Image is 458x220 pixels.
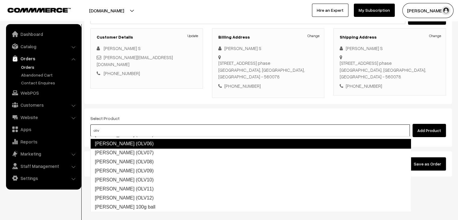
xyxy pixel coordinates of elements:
[23,36,54,39] div: Domain Overview
[104,46,141,51] a: [PERSON_NAME] S
[340,83,440,90] div: [PHONE_NUMBER]
[8,87,79,98] a: WebPOS
[409,157,446,171] button: Save as Order
[91,175,411,184] a: [PERSON_NAME] (OLV10)
[91,148,411,157] a: [PERSON_NAME] (OLV07)
[8,6,60,13] a: COMMMERCE
[90,115,120,121] label: Select Product
[8,112,79,123] a: Website
[429,33,441,39] a: Change
[20,72,79,78] a: Abandoned Cart
[16,16,66,20] div: Domain: [DOMAIN_NAME]
[354,4,395,17] a: My Subscription
[91,157,411,166] a: [PERSON_NAME] (OLV08)
[413,124,446,137] button: Add Product
[8,173,79,184] a: Settings
[218,83,318,90] div: [PHONE_NUMBER]
[340,60,440,80] div: [STREET_ADDRESS] phase [GEOGRAPHIC_DATA], [GEOGRAPHIC_DATA], [GEOGRAPHIC_DATA] - 560078
[218,60,318,80] div: [STREET_ADDRESS] phase [GEOGRAPHIC_DATA], [GEOGRAPHIC_DATA], [GEOGRAPHIC_DATA] - 560078
[68,3,145,18] button: [DOMAIN_NAME]
[8,29,79,39] a: Dashboard
[441,6,450,15] img: user
[17,10,30,14] div: v 4.0.25
[91,166,411,175] a: [PERSON_NAME] (OLV09)
[8,136,79,147] a: Reports
[8,148,79,159] a: Marketing
[8,53,79,64] a: Orders
[10,16,14,20] img: website_grey.svg
[8,124,79,135] a: Apps
[20,80,79,86] a: Contact Enquires
[60,35,65,40] img: tab_keywords_by_traffic_grey.svg
[8,8,71,12] img: COMMMERCE
[91,193,411,203] a: [PERSON_NAME] (OLV12)
[16,35,21,40] img: tab_domain_overview_orange.svg
[67,36,101,39] div: Keywords by Traffic
[97,35,197,40] h3: Customer Details
[402,3,453,18] button: [PERSON_NAME]…
[8,41,79,52] a: Catalog
[340,45,440,52] div: [PERSON_NAME] S
[312,4,348,17] a: Hire an Expert
[91,184,411,193] a: [PERSON_NAME] (OLV11)
[307,33,319,39] a: Change
[218,35,318,40] h3: Billing Address
[188,33,198,39] a: Update
[104,71,140,76] a: [PHONE_NUMBER]
[340,35,440,40] h3: Shipping Address
[90,139,411,149] a: [PERSON_NAME] (OLV06)
[218,45,318,52] div: [PERSON_NAME] S
[20,64,79,70] a: Orders
[10,10,14,14] img: logo_orange.svg
[90,124,410,137] input: Type and Search
[91,203,411,212] a: [PERSON_NAME] 100g ball
[97,55,173,67] a: [PERSON_NAME][EMAIL_ADDRESS][DOMAIN_NAME]
[8,161,79,171] a: Staff Management
[8,99,79,110] a: Customers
